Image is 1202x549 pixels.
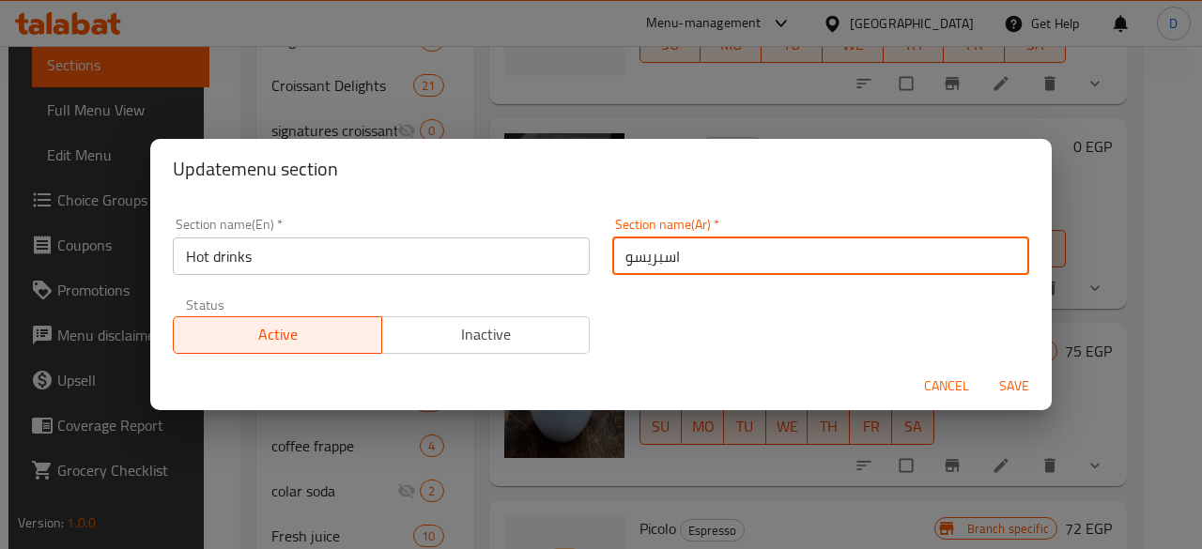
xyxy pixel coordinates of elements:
[173,316,382,354] button: Active
[181,321,375,348] span: Active
[173,237,590,275] input: Please enter section name(en)
[984,369,1044,404] button: Save
[917,369,977,404] button: Cancel
[612,237,1029,275] input: Please enter section name(ar)
[381,316,591,354] button: Inactive
[924,374,969,398] span: Cancel
[992,374,1037,398] span: Save
[390,321,583,348] span: Inactive
[173,154,1029,184] h2: Update menu section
